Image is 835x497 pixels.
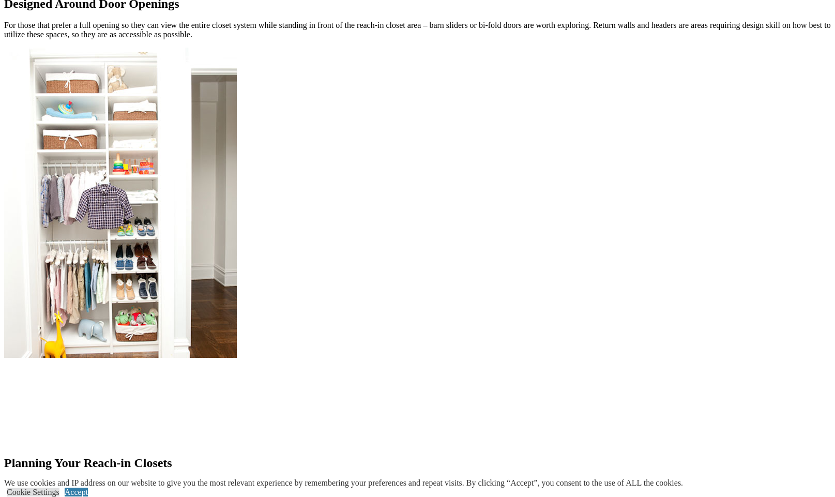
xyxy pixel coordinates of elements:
[65,488,88,496] a: Accept
[7,488,59,496] a: Cookie Settings
[4,478,683,488] div: We use cookies and IP address on our website to give you the most relevant experience by remember...
[4,48,237,358] img: reach-in closet for little boy
[4,456,831,470] h2: Planning Your Reach-in Closets
[4,21,831,39] p: For those that prefer a full opening so they can view the entire closet system while standing in ...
